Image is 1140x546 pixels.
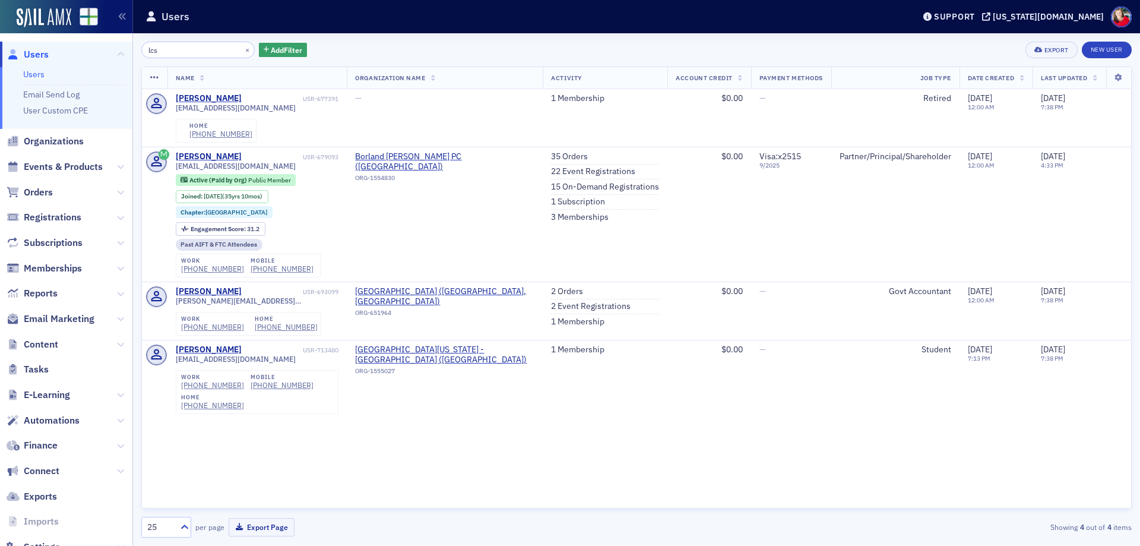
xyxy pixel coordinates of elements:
div: 31.2 [191,226,259,232]
span: [DATE] [968,286,992,296]
div: [PERSON_NAME] [176,345,242,355]
span: Email Marketing [24,313,94,326]
button: AddFilter [259,43,308,58]
span: E-Learning [24,389,70,402]
a: Automations [7,414,80,427]
time: 4:33 PM [1041,161,1063,169]
div: Active (Paid by Org): Active (Paid by Org): Public Member [176,174,296,186]
a: Chapter:[GEOGRAPHIC_DATA] [180,209,267,216]
div: [PHONE_NUMBER] [181,323,244,332]
strong: 4 [1078,522,1086,532]
a: Users [23,69,45,80]
span: Job Type [920,74,951,82]
span: [EMAIL_ADDRESS][DOMAIN_NAME] [176,103,296,112]
span: Last Updated [1041,74,1087,82]
a: Reports [7,287,58,300]
a: 3 Memberships [551,212,609,223]
span: [DATE] [1041,286,1065,296]
a: Events & Products [7,160,103,173]
span: [DATE] [968,93,992,103]
h1: Users [161,10,189,24]
div: Govt Accountant [840,286,951,297]
span: [DATE] [1041,151,1065,162]
span: Add Filter [271,45,302,55]
a: 15 On-Demand Registrations [551,182,659,192]
span: Joined : [181,192,204,200]
a: [PHONE_NUMBER] [181,401,244,410]
span: Account Credit [676,74,732,82]
div: USR-679093 [243,153,338,161]
div: [PHONE_NUMBER] [181,264,244,273]
span: Subscriptions [24,236,83,250]
div: 25 [147,521,173,534]
div: Retired [840,93,951,104]
div: home [189,122,252,130]
span: Memberships [24,262,82,275]
span: Automations [24,414,80,427]
span: $0.00 [721,151,743,162]
span: Activity [551,74,582,82]
span: Limestone County BOE (Athens, AL) [355,286,534,307]
a: Registrations [7,211,81,224]
time: 12:00 AM [968,103,995,111]
div: home [181,394,244,401]
input: Search… [141,42,255,58]
span: Content [24,338,58,351]
a: Subscriptions [7,236,83,250]
span: — [355,93,362,103]
div: Chapter: [176,206,273,218]
a: [PHONE_NUMBER] [251,381,313,390]
span: Imports [24,515,59,528]
span: Orders [24,186,53,199]
span: [DATE] [1041,93,1065,103]
time: 7:13 PM [968,354,990,362]
span: Public Member [248,176,291,184]
a: 1 Membership [551,317,604,327]
div: Joined: 1989-11-02 00:00:00 [176,190,268,203]
a: Users [7,48,49,61]
span: $0.00 [721,93,743,103]
span: — [759,93,766,103]
button: × [242,44,253,55]
span: [DATE] [968,151,992,162]
a: [PHONE_NUMBER] [189,130,252,138]
a: 22 Event Registrations [551,166,635,177]
span: Active (Paid by Org) [189,176,248,184]
label: per page [195,522,224,532]
div: mobile [251,257,313,264]
div: Partner/Principal/Shareholder [840,152,951,162]
a: Tasks [7,363,49,376]
span: Organizations [24,135,84,148]
span: — [759,286,766,296]
button: Export [1025,42,1077,58]
div: Student [840,345,951,355]
a: 2 Event Registrations [551,301,631,312]
div: work [181,315,244,323]
a: 35 Orders [551,152,588,162]
span: Finance [24,439,58,452]
a: [PERSON_NAME] [176,152,242,162]
div: [PHONE_NUMBER] [255,323,318,332]
button: [US_STATE][DOMAIN_NAME] [982,12,1108,21]
span: [EMAIL_ADDRESS][DOMAIN_NAME] [176,162,296,171]
a: Memberships [7,262,82,275]
div: Showing out of items [810,522,1132,532]
span: 9 / 2025 [759,162,823,169]
img: SailAMX [80,8,98,26]
strong: 4 [1105,522,1113,532]
time: 12:00 AM [968,296,995,304]
a: SailAMX [17,8,71,27]
div: home [255,315,318,323]
a: [PERSON_NAME] [176,286,242,297]
a: Finance [7,439,58,452]
div: work [181,374,244,381]
a: 1 Membership [551,345,604,355]
a: Orders [7,186,53,199]
a: [GEOGRAPHIC_DATA][US_STATE] - [GEOGRAPHIC_DATA] ([GEOGRAPHIC_DATA]) [355,345,534,365]
a: Connect [7,465,59,478]
div: ORG-1554830 [355,174,534,186]
div: ORG-1555027 [355,367,534,379]
a: Content [7,338,58,351]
